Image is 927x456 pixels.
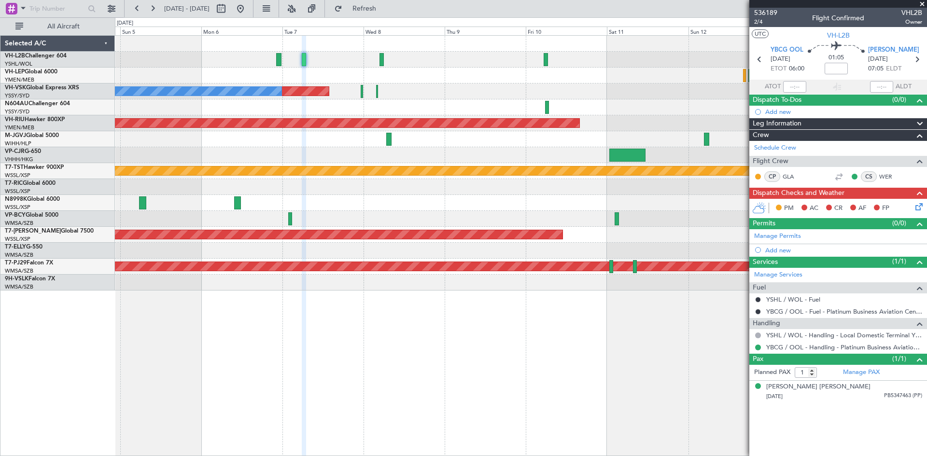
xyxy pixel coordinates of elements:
a: N604AUChallenger 604 [5,101,70,107]
a: WMSA/SZB [5,220,33,227]
div: Sun 5 [120,27,201,35]
a: Manage Services [754,270,802,280]
a: GLA [783,172,804,181]
span: (1/1) [892,354,906,364]
a: M-JGVJGlobal 5000 [5,133,59,138]
span: [DATE] [868,55,888,64]
a: WSSL/XSP [5,172,30,179]
div: Thu 9 [445,27,526,35]
a: T7-TSTHawker 900XP [5,165,64,170]
a: VP-CJRG-650 [5,149,41,154]
a: Manage Permits [754,232,801,241]
span: N604AU [5,101,28,107]
a: T7-[PERSON_NAME]Global 7500 [5,228,94,234]
span: Crew [753,130,769,141]
a: N8998KGlobal 6000 [5,196,60,202]
span: 07:05 [868,64,884,74]
span: Dispatch To-Dos [753,95,801,106]
a: YSSY/SYD [5,92,29,99]
span: [PERSON_NAME] [868,45,919,55]
span: Flight Crew [753,156,788,167]
div: Wed 8 [364,27,445,35]
a: Schedule Crew [754,143,796,153]
a: YBCG / OOL - Handling - Platinum Business Aviation Centre YBCG / OOL [766,343,922,351]
span: 2/4 [754,18,777,26]
a: YSHL / WOL - Handling - Local Domestic Terminal YSHL / WOL [766,331,922,339]
div: Fri 10 [526,27,607,35]
label: Planned PAX [754,368,790,377]
span: CR [834,204,843,213]
span: ATOT [765,82,781,92]
span: Permits [753,218,775,229]
span: VP-BCY [5,212,26,218]
span: Fuel [753,282,766,293]
span: VH-VSK [5,85,26,91]
span: N8998K [5,196,27,202]
span: 06:00 [789,64,804,74]
span: VHL2B [901,8,922,18]
a: VHHH/HKG [5,156,33,163]
span: (0/0) [892,95,906,105]
div: Add new [765,246,922,254]
a: YBCG / OOL - Fuel - Platinum Business Aviation Centre YBCG / OOL [766,307,922,316]
a: VH-VSKGlobal Express XRS [5,85,79,91]
input: Trip Number [29,1,85,16]
span: T7-ELLY [5,244,26,250]
a: VP-BCYGlobal 5000 [5,212,58,218]
div: [DATE] [117,19,133,28]
span: VH-RIU [5,117,25,123]
div: Add new [765,108,922,116]
span: Pax [753,354,763,365]
span: 536189 [754,8,777,18]
a: WMSA/SZB [5,251,33,259]
a: WMSA/SZB [5,283,33,290]
div: Tue 7 [282,27,364,35]
span: YBCG OOL [771,45,803,55]
span: Dispatch Checks and Weather [753,188,844,199]
span: (1/1) [892,256,906,266]
a: T7-PJ29Falcon 7X [5,260,53,266]
span: All Aircraft [25,23,102,30]
button: Refresh [330,1,388,16]
div: [PERSON_NAME] [PERSON_NAME] [766,382,871,392]
a: T7-ELLYG-550 [5,244,42,250]
span: AF [858,204,866,213]
a: WSSL/XSP [5,235,30,243]
span: VH-L2B [827,30,850,41]
a: VH-RIUHawker 800XP [5,117,65,123]
span: Owner [901,18,922,26]
a: T7-RICGlobal 6000 [5,180,56,186]
div: CS [861,171,877,182]
span: ELDT [886,64,901,74]
span: 9H-VSLK [5,276,28,282]
a: WSSL/XSP [5,188,30,195]
span: (0/0) [892,218,906,228]
span: M-JGVJ [5,133,26,138]
span: T7-[PERSON_NAME] [5,228,61,234]
a: WER [879,172,901,181]
button: All Aircraft [11,19,105,34]
a: VH-L2BChallenger 604 [5,53,67,59]
a: YMEN/MEB [5,76,34,83]
span: VP-CJR [5,149,25,154]
span: [DATE] [766,393,783,400]
span: Handling [753,318,780,329]
div: CP [764,171,780,182]
span: T7-PJ29 [5,260,27,266]
a: YSSY/SYD [5,108,29,115]
span: FP [882,204,889,213]
button: UTC [752,29,769,38]
span: 01:05 [829,53,844,63]
span: T7-RIC [5,180,23,186]
div: Sun 12 [688,27,770,35]
span: ETOT [771,64,787,74]
a: YSHL / WOL - Fuel [766,295,820,304]
a: WMSA/SZB [5,267,33,275]
span: Refresh [344,5,385,12]
a: Manage PAX [843,368,880,377]
a: VH-LEPGlobal 6000 [5,69,57,75]
span: ALDT [896,82,912,92]
input: --:-- [783,81,806,93]
span: VH-L2B [5,53,25,59]
span: [DATE] - [DATE] [164,4,210,13]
